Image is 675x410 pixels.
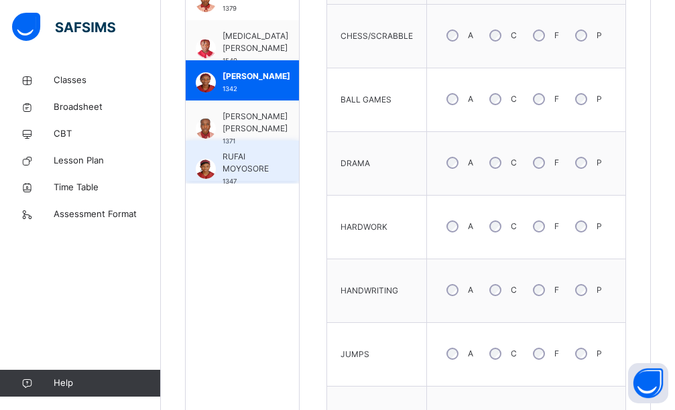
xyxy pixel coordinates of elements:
span: DRAMA [341,157,370,169]
label: P [597,157,602,169]
label: A [468,220,473,232]
label: F [554,93,559,105]
label: C [511,29,517,42]
button: Open asap [628,363,668,403]
img: safsims [12,13,115,41]
span: 1342 [223,85,237,92]
span: CBT [54,127,161,141]
span: [PERSON_NAME] [223,70,290,82]
span: 1549 [223,57,237,64]
label: C [511,220,517,232]
span: [MEDICAL_DATA][PERSON_NAME] [223,30,288,54]
label: C [511,157,517,169]
span: Lesson Plan [54,154,161,167]
label: P [597,93,602,105]
span: RUFAI MOYOSORE [223,151,269,175]
span: 1347 [223,178,237,185]
label: A [468,93,473,105]
label: P [597,29,602,42]
label: F [554,157,559,169]
span: Time Table [54,181,161,194]
label: A [468,348,473,360]
label: A [468,29,473,42]
span: 1379 [223,5,237,12]
span: JUMPS [341,348,369,360]
img: 1342.png [196,72,216,92]
span: Assessment Format [54,208,161,221]
img: 1347.png [196,159,216,179]
img: 1371.png [196,119,216,139]
span: Broadsheet [54,100,161,114]
label: A [468,284,473,296]
label: F [554,348,559,360]
label: F [554,220,559,232]
label: P [597,220,602,232]
label: P [597,284,602,296]
label: P [597,348,602,360]
span: 1371 [223,137,235,145]
label: A [468,157,473,169]
img: 1549.png [196,38,216,58]
label: F [554,284,559,296]
label: C [511,348,517,360]
span: HARDWORK [341,221,387,233]
span: HANDWRITING [341,285,398,297]
span: Help [54,377,160,390]
label: F [554,29,559,42]
label: C [511,93,517,105]
span: BALL GAMES [341,94,391,106]
label: C [511,284,517,296]
span: Classes [54,74,161,87]
span: [PERSON_NAME] [PERSON_NAME] [223,111,288,135]
span: CHESS/SCRABBLE [341,30,413,42]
